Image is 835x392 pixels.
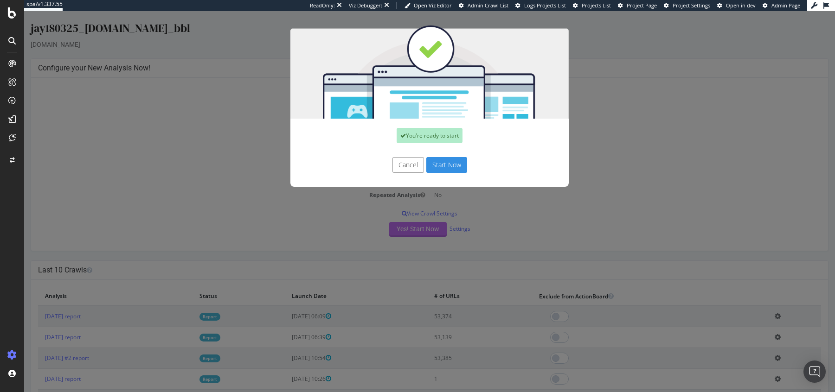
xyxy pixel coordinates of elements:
a: Open in dev [717,2,756,9]
span: Admin Page [771,2,800,9]
a: Project Settings [664,2,710,9]
div: Open Intercom Messenger [803,360,826,383]
span: Open in dev [726,2,756,9]
a: Projects List [573,2,611,9]
div: ReadOnly: [310,2,335,9]
a: Project Page [618,2,657,9]
a: Open Viz Editor [405,2,452,9]
span: Open Viz Editor [414,2,452,9]
a: Admin Crawl List [459,2,508,9]
div: Viz Debugger: [349,2,382,9]
span: Projects List [582,2,611,9]
span: Logs Projects List [524,2,566,9]
a: Admin Page [763,2,800,9]
span: Project Page [627,2,657,9]
span: Project Settings [673,2,710,9]
div: You're ready to start [373,117,438,132]
button: Cancel [368,146,400,162]
span: Admin Crawl List [468,2,508,9]
a: Logs Projects List [515,2,566,9]
img: You're all set! [266,14,545,107]
button: Start Now [402,146,443,162]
